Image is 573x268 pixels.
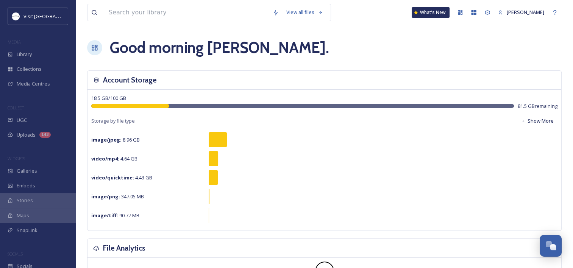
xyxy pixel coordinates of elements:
h3: Account Storage [103,75,157,86]
span: SOCIALS [8,251,23,257]
span: 347.05 MB [91,193,144,200]
span: SnapLink [17,227,37,234]
strong: video/mp4 : [91,155,119,162]
h1: Good morning [PERSON_NAME] . [110,36,329,59]
span: Uploads [17,131,36,139]
a: [PERSON_NAME] [494,5,548,20]
span: WIDGETS [8,156,25,161]
span: 4.64 GB [91,155,137,162]
span: 4.43 GB [91,174,152,181]
h3: File Analytics [103,243,145,254]
span: Library [17,51,32,58]
span: 81.5 GB remaining [518,103,557,110]
span: Embeds [17,182,35,189]
span: UGC [17,117,27,124]
a: What's New [412,7,450,18]
span: Stories [17,197,33,204]
strong: image/jpeg : [91,136,122,143]
img: Circle%20Logo.png [12,12,20,20]
div: 143 [39,132,51,138]
span: Storage by file type [91,117,135,125]
span: COLLECT [8,105,24,111]
span: [PERSON_NAME] [507,9,544,16]
strong: image/tiff : [91,212,118,219]
span: Visit [GEOGRAPHIC_DATA] [23,12,82,20]
strong: image/png : [91,193,120,200]
a: View all files [283,5,327,20]
button: Show More [517,114,557,128]
span: Maps [17,212,29,219]
strong: video/quicktime : [91,174,134,181]
span: MEDIA [8,39,21,45]
span: 8.96 GB [91,136,140,143]
span: 90.77 MB [91,212,139,219]
span: 18.5 GB / 100 GB [91,95,126,101]
button: Open Chat [540,235,562,257]
span: Media Centres [17,80,50,87]
span: Galleries [17,167,37,175]
input: Search your library [105,4,269,21]
span: Collections [17,65,42,73]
